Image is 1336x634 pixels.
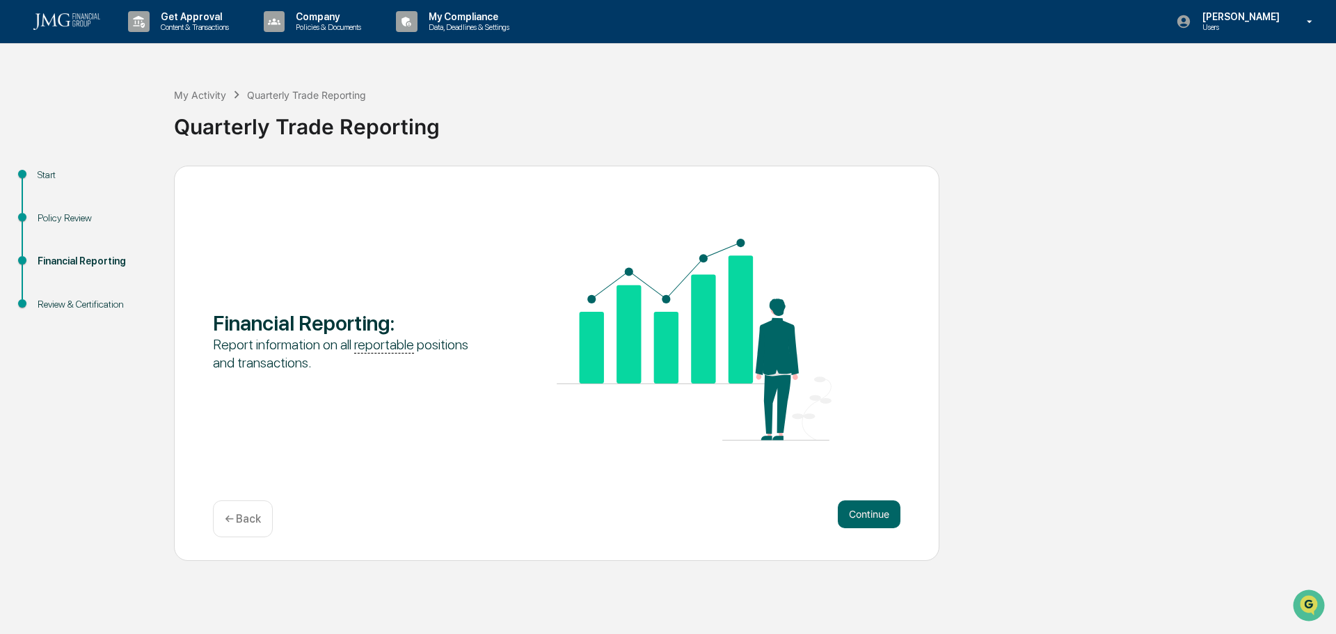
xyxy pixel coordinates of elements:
img: Financial Reporting [557,239,832,441]
span: Attestations [115,175,173,189]
p: ← Back [225,512,261,525]
div: Start [38,168,152,182]
div: Report information on all positions and transactions. [213,335,488,372]
div: Quarterly Trade Reporting [247,89,366,101]
div: Start new chat [47,106,228,120]
p: Data, Deadlines & Settings [417,22,516,32]
div: Quarterly Trade Reporting [174,103,1329,139]
p: Company [285,11,368,22]
div: 🖐️ [14,177,25,188]
img: logo [33,13,100,30]
span: Pylon [138,236,168,246]
p: Policies & Documents [285,22,368,32]
span: Preclearance [28,175,90,189]
div: Financial Reporting [38,254,152,269]
div: 🔎 [14,203,25,214]
div: We're available if you need us! [47,120,176,132]
a: 🔎Data Lookup [8,196,93,221]
iframe: Open customer support [1291,588,1329,626]
a: 🗄️Attestations [95,170,178,195]
p: Content & Transactions [150,22,236,32]
p: Get Approval [150,11,236,22]
p: [PERSON_NAME] [1191,11,1287,22]
p: How can we help? [14,29,253,51]
div: 🗄️ [101,177,112,188]
button: Continue [838,500,900,528]
p: Users [1191,22,1287,32]
u: reportable [354,336,414,354]
img: 1746055101610-c473b297-6a78-478c-a979-82029cc54cd1 [14,106,39,132]
div: My Activity [174,89,226,101]
div: Policy Review [38,211,152,225]
p: My Compliance [417,11,516,22]
span: Data Lookup [28,202,88,216]
div: Review & Certification [38,297,152,312]
button: Start new chat [237,111,253,127]
div: Financial Reporting : [213,310,488,335]
a: 🖐️Preclearance [8,170,95,195]
a: Powered byPylon [98,235,168,246]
